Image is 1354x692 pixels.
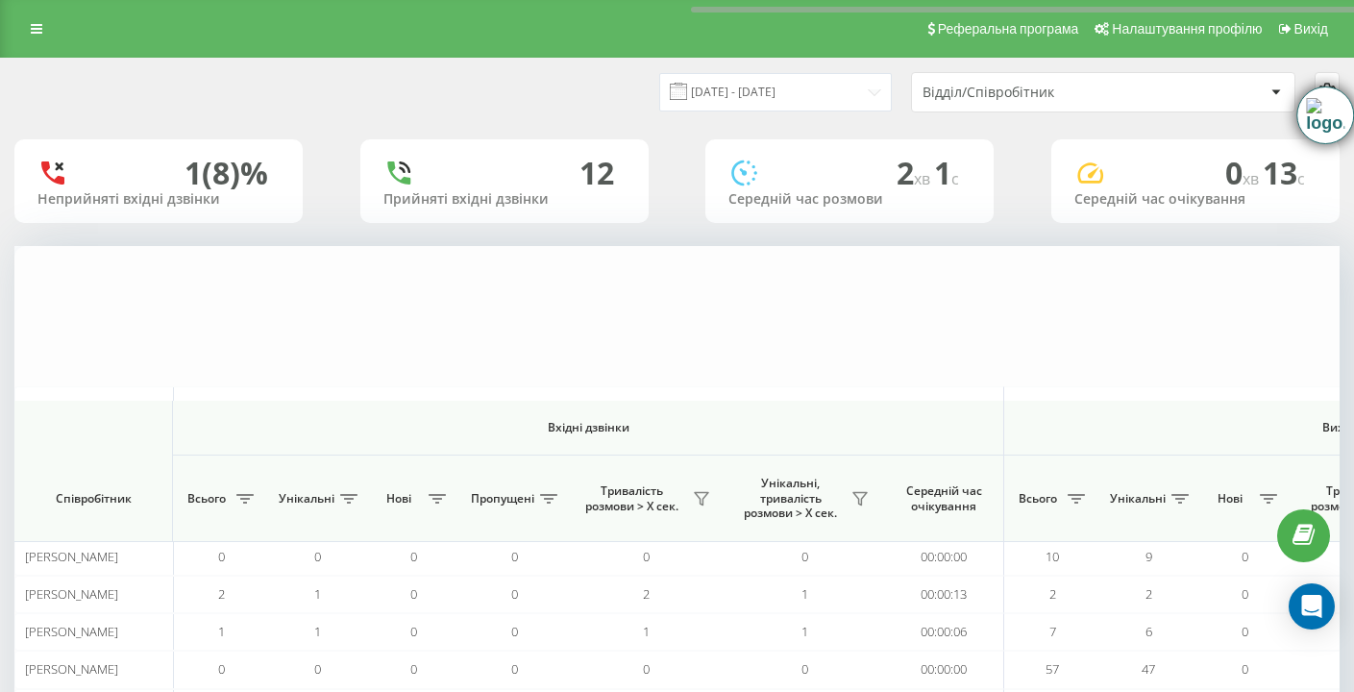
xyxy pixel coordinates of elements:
[218,585,225,603] span: 2
[1110,491,1166,507] span: Унікальні
[25,585,118,603] span: [PERSON_NAME]
[511,585,518,603] span: 0
[314,396,321,413] span: 1
[899,483,989,513] span: Середній час очікування
[511,548,518,565] span: 0
[884,537,1004,575] td: 00:00:00
[1145,548,1152,565] span: 9
[1289,583,1335,630] div: Open Intercom Messenger
[37,191,280,208] div: Неприйняті вхідні дзвінки
[735,476,846,521] span: Унікальні, тривалість розмови > Х сек.
[1242,585,1248,603] span: 0
[1243,168,1263,189] span: хв
[884,651,1004,688] td: 00:00:00
[934,152,959,193] span: 1
[643,548,650,565] span: 0
[577,483,687,513] span: Тривалість розмови > Х сек.
[801,660,808,678] span: 0
[801,585,808,603] span: 1
[643,623,650,640] span: 1
[314,585,321,603] span: 1
[801,623,808,640] span: 1
[314,548,321,565] span: 0
[1145,585,1152,603] span: 2
[801,548,808,565] span: 0
[1049,585,1056,603] span: 2
[884,576,1004,613] td: 00:00:13
[1046,396,1059,413] span: 11
[218,396,225,413] span: 2
[728,191,971,208] div: Середній час розмови
[185,155,268,191] div: 1 (8)%
[1049,623,1056,640] span: 7
[1074,191,1317,208] div: Середній час очікування
[183,491,231,507] span: Всього
[314,660,321,678] span: 0
[511,660,518,678] span: 0
[410,396,417,413] span: 0
[884,386,1004,424] td: 00:00:06
[938,21,1079,37] span: Реферальна програма
[1145,623,1152,640] span: 6
[314,623,321,640] span: 1
[914,168,934,189] span: хв
[1297,168,1305,189] span: c
[25,660,118,678] span: [PERSON_NAME]
[383,191,626,208] div: Прийняті вхідні дзвінки
[1014,491,1062,507] span: Всього
[643,585,650,603] span: 2
[1263,152,1305,193] span: 13
[511,396,518,413] span: 0
[1242,548,1248,565] span: 0
[643,396,650,413] span: 2
[801,396,808,413] span: 1
[1112,21,1262,37] span: Налаштування профілю
[218,623,225,640] span: 1
[884,613,1004,651] td: 00:00:06
[25,623,118,640] span: [PERSON_NAME]
[1306,98,1344,133] img: Timeline extension
[1046,548,1059,565] span: 10
[279,491,334,507] span: Унікальні
[410,548,417,565] span: 0
[923,85,1152,101] div: Відділ/Співробітник
[31,491,156,507] span: Співробітник
[471,491,534,507] span: Пропущені
[218,660,225,678] span: 0
[951,168,959,189] span: c
[643,660,650,678] span: 0
[1294,21,1328,37] span: Вихід
[1206,491,1254,507] span: Нові
[223,420,953,435] span: Вхідні дзвінки
[25,548,118,565] span: [PERSON_NAME]
[897,152,934,193] span: 2
[1145,396,1152,413] span: 7
[1046,660,1059,678] span: 57
[1242,660,1248,678] span: 0
[218,548,225,565] span: 0
[375,491,423,507] span: Нові
[1142,660,1155,678] span: 47
[410,660,417,678] span: 0
[511,623,518,640] span: 0
[410,585,417,603] span: 0
[1225,152,1263,193] span: 0
[1242,396,1248,413] span: 0
[1242,623,1248,640] span: 0
[579,155,614,191] div: 12
[410,623,417,640] span: 0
